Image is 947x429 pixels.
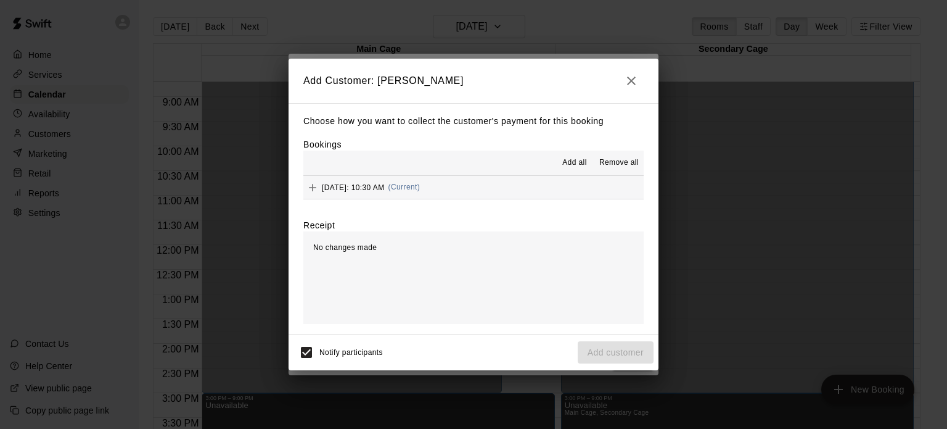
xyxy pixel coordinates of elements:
span: Add all [562,157,587,169]
span: No changes made [313,243,377,252]
p: Choose how you want to collect the customer's payment for this booking [303,114,644,129]
label: Receipt [303,219,335,231]
span: Add [303,182,322,191]
span: [DATE]: 10:30 AM [322,183,385,191]
button: Add all [555,153,594,173]
button: Remove all [594,153,644,173]
h2: Add Customer: [PERSON_NAME] [289,59,658,103]
label: Bookings [303,140,342,149]
span: Remove all [599,157,639,169]
button: Add[DATE]: 10:30 AM(Current) [303,176,644,199]
span: Notify participants [319,348,383,357]
span: (Current) [388,183,420,191]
